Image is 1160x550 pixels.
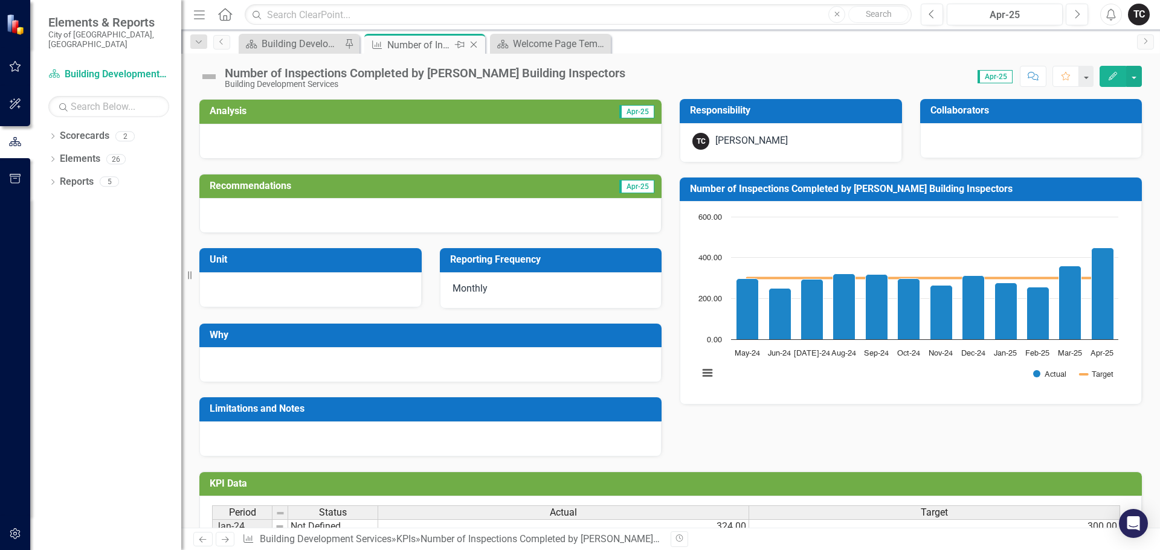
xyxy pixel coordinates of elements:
[319,507,347,518] span: Status
[745,276,1105,281] g: Target, series 2 of 2. Line with 12 data points.
[210,403,656,414] h3: Limitations and Notes
[387,37,452,53] div: Number of Inspections Completed by [PERSON_NAME] Building Inspectors
[48,68,169,82] a: Building Development Services
[1119,509,1148,538] div: Open Intercom Messenger
[794,350,830,357] text: [DATE]-24
[262,36,341,51] div: Building Development Services
[1092,248,1114,340] path: Apr-25, 449. Actual.
[995,283,1017,340] path: Jan-25, 277. Actual.
[930,105,1136,116] h3: Collaborators
[698,295,722,303] text: 200.00
[396,533,416,545] a: KPIs
[513,36,608,51] div: Welcome Page Template
[1033,369,1066,379] button: Show Actual
[1128,4,1150,25] button: TC
[736,279,759,340] path: May-24, 297. Actual.
[961,350,985,357] text: Dec-24
[769,289,791,340] path: Jun-24, 250. Actual.
[707,336,722,344] text: 0.00
[550,507,577,518] span: Actual
[242,36,341,51] a: Building Development Services
[831,350,856,357] text: Aug-24
[229,507,256,518] span: Period
[833,274,855,340] path: Aug-24, 322. Actual.
[866,275,888,340] path: Sep-24, 318. Actual.
[698,254,722,262] text: 400.00
[242,532,662,546] div: » »
[378,519,749,534] td: 324.00
[690,105,896,116] h3: Responsibility
[994,350,1017,357] text: Jan-25
[698,214,722,222] text: 600.00
[275,522,285,531] img: 8DAGhfEEPCf229AAAAAElFTkSuQmCC
[199,67,219,86] img: Not Defined
[210,254,416,265] h3: Unit
[1059,266,1081,340] path: Mar-25, 359. Actual.
[48,15,169,30] span: Elements & Reports
[699,365,716,382] button: View chart menu, Chart
[1080,369,1113,379] button: Show Target
[947,4,1063,25] button: Apr-25
[951,8,1058,22] div: Apr-25
[275,508,285,518] img: 8DAGhfEEPCf229AAAAAElFTkSuQmCC
[210,478,1136,489] h3: KPI Data
[801,280,823,340] path: Jul-24, 294. Actual.
[260,533,391,545] a: Building Development Services
[48,30,169,50] small: City of [GEOGRAPHIC_DATA], [GEOGRAPHIC_DATA]
[420,533,737,545] div: Number of Inspections Completed by [PERSON_NAME] Building Inspectors
[6,14,27,35] img: ClearPoint Strategy
[440,272,662,309] div: Monthly
[106,154,126,164] div: 26
[866,9,892,19] span: Search
[848,6,909,23] button: Search
[978,70,1013,83] span: Apr-25
[288,519,378,534] td: Not Defined
[768,350,791,357] text: Jun-24
[210,181,518,191] h3: Recommendations
[898,279,920,340] path: Oct-24, 297. Actual.
[735,350,760,357] text: May-24
[115,131,135,141] div: 2
[619,105,654,118] span: Apr-25
[921,507,948,518] span: Target
[692,133,709,150] div: TC
[212,519,272,534] td: Jan-24
[692,211,1129,392] div: Chart. Highcharts interactive chart.
[1091,350,1113,357] text: Apr-25
[1027,287,1049,340] path: Feb-25, 255. Actual.
[210,106,434,117] h3: Analysis
[930,286,953,340] path: Nov-24, 264. Actual.
[100,177,119,187] div: 5
[864,350,889,357] text: Sep-24
[60,152,100,166] a: Elements
[60,175,94,189] a: Reports
[619,180,654,193] span: Apr-25
[493,36,608,51] a: Welcome Page Template
[210,330,656,341] h3: Why
[450,254,656,265] h3: Reporting Frequency
[690,184,1136,194] h3: Number of Inspections Completed by [PERSON_NAME] Building Inspectors
[48,96,169,117] input: Search Below...
[929,350,953,357] text: Nov-24
[736,248,1114,340] g: Actual, series 1 of 2. Bar series with 12 bars.
[715,134,788,148] div: [PERSON_NAME]
[962,276,985,340] path: Dec-24, 312. Actual.
[60,129,109,143] a: Scorecards
[749,519,1120,534] td: 300.00
[245,4,912,25] input: Search ClearPoint...
[897,350,920,357] text: Oct-24
[225,66,625,80] div: Number of Inspections Completed by [PERSON_NAME] Building Inspectors
[1058,350,1082,357] text: Mar-25
[225,80,625,89] div: Building Development Services
[692,211,1124,392] svg: Interactive chart
[1025,350,1049,357] text: Feb-25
